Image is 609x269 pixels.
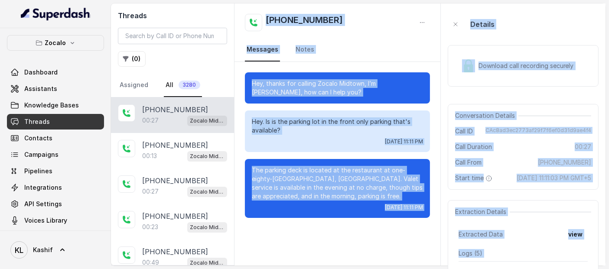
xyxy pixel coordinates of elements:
[517,174,591,182] span: [DATE] 11:11:03 PM GMT+5
[142,104,208,115] p: [PHONE_NUMBER]
[7,114,104,130] a: Threads
[385,204,423,211] span: [DATE] 11:11 PM
[142,223,158,231] p: 00:23
[245,38,430,62] nav: Tabs
[459,249,588,258] p: Logs ( 5 )
[118,28,227,44] input: Search by Call ID or Phone Number
[24,101,79,110] span: Knowledge Bases
[118,74,227,97] nav: Tabs
[190,188,225,196] p: Zocalo Midtown / EN
[294,38,316,62] a: Notes
[142,258,159,267] p: 00:49
[538,158,591,167] span: [PHONE_NUMBER]
[190,223,225,232] p: Zocalo Midtown / EN
[7,163,104,179] a: Pipelines
[7,97,104,113] a: Knowledge Bases
[24,167,52,175] span: Pipelines
[455,143,492,151] span: Call Duration
[24,150,59,159] span: Campaigns
[24,200,62,208] span: API Settings
[7,65,104,80] a: Dashboard
[24,134,52,143] span: Contacts
[7,180,104,195] a: Integrations
[190,259,225,267] p: Zocalo Midtown / EN
[455,158,482,167] span: Call From
[245,38,280,62] a: Messages
[118,10,227,21] h2: Threads
[7,81,104,97] a: Assistants
[7,196,104,212] a: API Settings
[45,38,66,48] p: Zocalo
[563,227,588,242] button: view
[252,166,423,201] p: The parking deck is located at the restaurant at one-eighty-[GEOGRAPHIC_DATA], [GEOGRAPHIC_DATA]....
[15,246,23,255] text: KL
[462,59,475,72] img: Lock Icon
[24,183,62,192] span: Integrations
[455,111,518,120] span: Conversation Details
[252,117,423,135] p: Hey. Is is the parking lot in the front only parking that's available?
[24,216,67,225] span: Voices Library
[575,143,591,151] span: 00:27
[164,74,202,97] a: All3280
[33,246,53,254] span: Kashif
[7,147,104,162] a: Campaigns
[142,175,208,186] p: [PHONE_NUMBER]
[455,127,473,136] span: Call ID
[455,174,494,182] span: Start time
[7,130,104,146] a: Contacts
[118,51,146,67] button: (0)
[190,117,225,125] p: Zocalo Midtown / EN
[24,117,50,126] span: Threads
[455,207,510,216] span: Extraction Details
[142,140,208,150] p: [PHONE_NUMBER]
[459,230,503,239] span: Extracted Data
[21,7,91,21] img: light.svg
[24,68,58,77] span: Dashboard
[485,127,591,136] span: CAc8ad3ec2773af29f7f6ef0d31d9ae4f4
[266,14,343,31] h2: [PHONE_NUMBER]
[179,81,200,89] span: 3280
[142,211,208,221] p: [PHONE_NUMBER]
[190,152,225,161] p: Zocalo Midtown / EN
[7,213,104,228] a: Voices Library
[142,152,157,160] p: 00:13
[118,74,150,97] a: Assigned
[7,238,104,262] a: Kashif
[385,138,423,145] span: [DATE] 11:11 PM
[142,246,208,257] p: [PHONE_NUMBER]
[7,35,104,51] button: Zocalo
[142,116,159,125] p: 00:27
[252,79,423,97] p: Hey, thanks for calling Zocalo Midtown, I’m [PERSON_NAME], how can I help you?
[470,19,495,29] p: Details
[479,62,577,70] span: Download call recording securely
[142,187,159,196] p: 00:27
[24,84,57,93] span: Assistants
